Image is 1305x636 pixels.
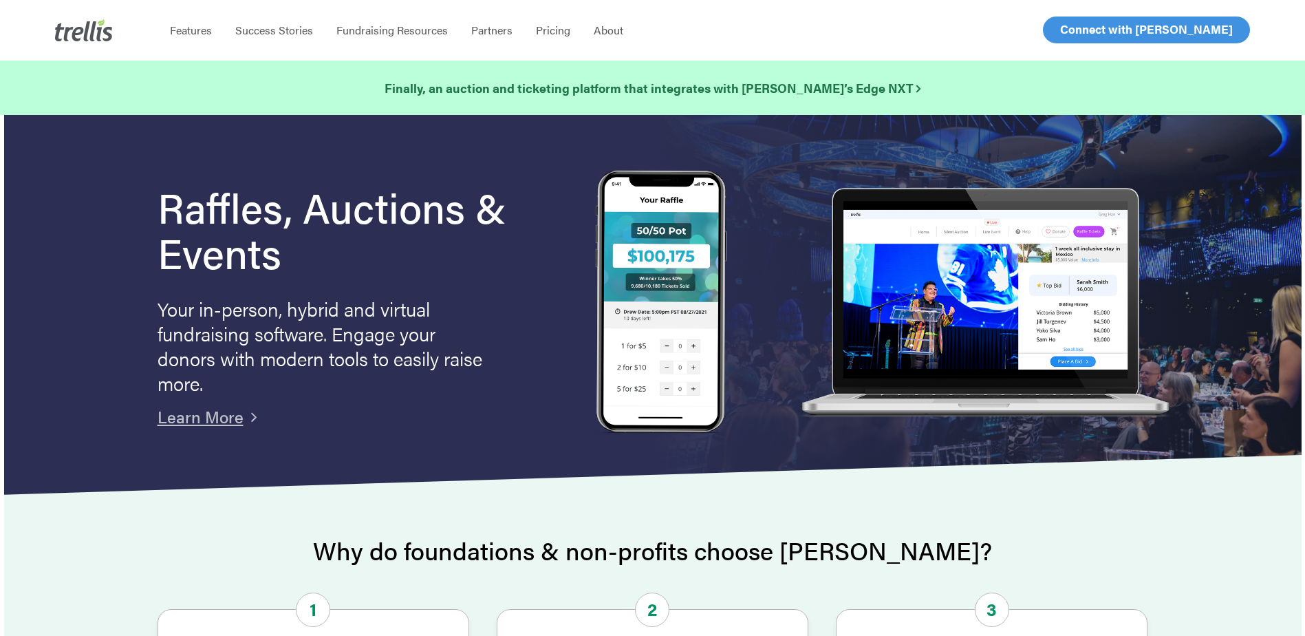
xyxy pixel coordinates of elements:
span: About [594,22,623,38]
img: rafflelaptop_mac_optim.png [794,188,1175,418]
span: 3 [975,593,1009,627]
a: Connect with [PERSON_NAME] [1043,17,1250,43]
a: Pricing [524,23,582,37]
span: Success Stories [235,22,313,38]
h1: Raffles, Auctions & Events [158,184,544,275]
h2: Why do foundations & non-profits choose [PERSON_NAME]? [158,537,1148,564]
span: Partners [471,22,513,38]
span: 1 [296,593,330,627]
img: Trellis [55,19,113,41]
span: Features [170,22,212,38]
a: Features [158,23,224,37]
p: Your in-person, hybrid and virtual fundraising software. Engage your donors with modern tools to ... [158,296,488,395]
span: Pricing [536,22,570,38]
a: Fundraising Resources [325,23,460,37]
img: Trellis Raffles, Auctions and Event Fundraising [596,170,726,436]
span: Connect with [PERSON_NAME] [1060,21,1233,37]
a: Finally, an auction and ticketing platform that integrates with [PERSON_NAME]’s Edge NXT [385,78,920,98]
span: 2 [635,593,669,627]
a: Learn More [158,405,244,428]
strong: Finally, an auction and ticketing platform that integrates with [PERSON_NAME]’s Edge NXT [385,79,920,96]
span: Fundraising Resources [336,22,448,38]
a: Success Stories [224,23,325,37]
a: Partners [460,23,524,37]
a: About [582,23,635,37]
